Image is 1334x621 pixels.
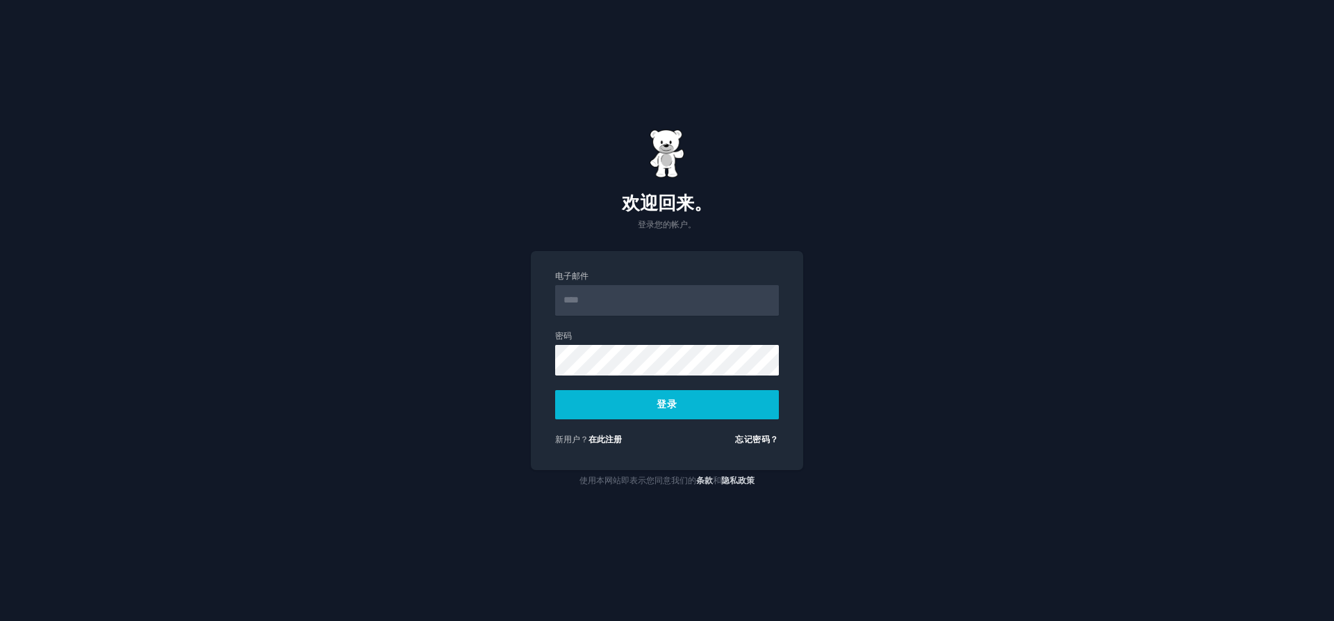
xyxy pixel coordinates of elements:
[696,476,713,485] a: 条款
[721,476,755,485] a: 隐私政策
[579,476,696,485] font: 使用本网站即表示您同意我们的
[555,331,572,341] font: 密码
[588,435,622,444] a: 在此注册
[713,476,721,485] font: 和
[657,398,677,410] font: 登录
[555,271,588,281] font: 电子邮件
[735,435,779,444] a: 忘记密码？
[650,129,684,178] img: 小熊软糖
[555,390,779,419] button: 登录
[555,435,588,444] font: 新用户？
[622,193,712,213] font: 欢迎回来。
[638,220,696,229] font: 登录您的帐户。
